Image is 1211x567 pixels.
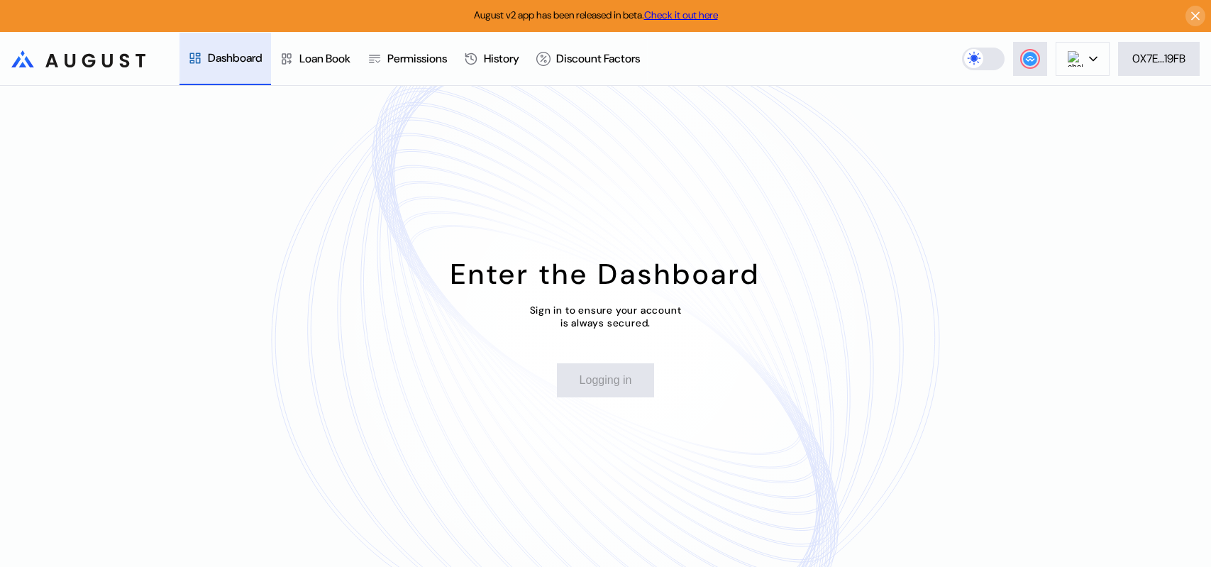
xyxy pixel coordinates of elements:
div: Sign in to ensure your account is always secured. [530,304,682,329]
a: Permissions [359,33,455,85]
img: chain logo [1068,51,1083,67]
button: 0X7E...19FB [1118,42,1200,76]
div: Loan Book [299,51,350,66]
div: Dashboard [208,50,262,65]
div: History [484,51,519,66]
div: 0X7E...19FB [1132,51,1185,66]
div: Permissions [387,51,447,66]
button: Logging in [557,363,655,397]
a: History [455,33,528,85]
a: Discount Factors [528,33,648,85]
div: Enter the Dashboard [450,255,761,292]
a: Check it out here [644,9,718,21]
span: August v2 app has been released in beta. [474,9,718,21]
a: Dashboard [179,33,271,85]
div: Discount Factors [556,51,640,66]
a: Loan Book [271,33,359,85]
button: chain logo [1056,42,1110,76]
